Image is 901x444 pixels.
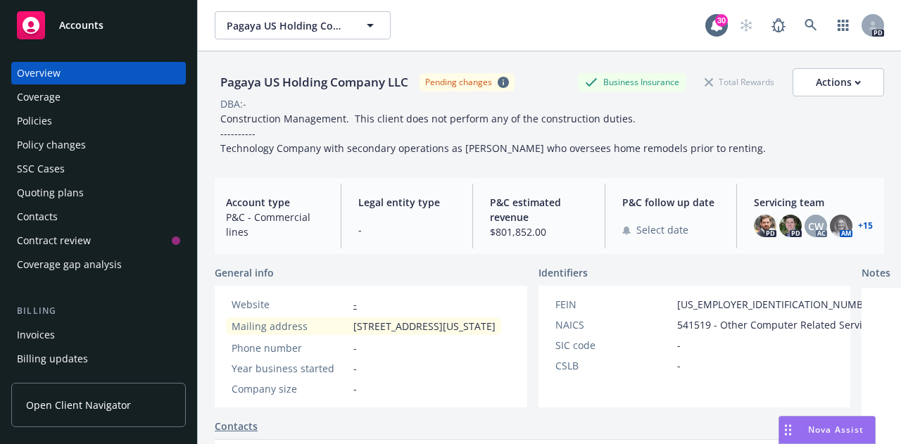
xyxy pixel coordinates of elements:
div: SSC Cases [17,158,65,180]
span: [US_EMPLOYER_IDENTIFICATION_NUMBER] [677,297,878,312]
div: SIC code [555,338,672,353]
a: Policy changes [11,134,186,156]
div: Mailing address [232,319,348,334]
span: - [353,341,357,355]
div: Website [232,297,348,312]
a: Policies [11,110,186,132]
span: - [677,358,681,373]
a: Report a Bug [764,11,793,39]
a: SSC Cases [11,158,186,180]
div: Pagaya US Holding Company LLC [215,73,414,91]
span: P&C estimated revenue [490,195,588,224]
div: Business Insurance [578,73,686,91]
div: Coverage [17,86,61,108]
a: Billing updates [11,348,186,370]
span: Identifiers [538,265,588,280]
a: Contacts [215,419,258,433]
div: DBA: - [220,96,246,111]
a: Search [797,11,825,39]
div: Policy changes [17,134,86,156]
div: NAICS [555,317,672,332]
div: Phone number [232,341,348,355]
div: 30 [715,14,728,27]
span: P&C - Commercial lines [226,210,324,239]
div: Year business started [232,361,348,376]
span: - [677,338,681,353]
a: Contract review [11,229,186,252]
a: Accounts [11,6,186,45]
div: Contract review [17,229,91,252]
span: Account type [226,195,324,210]
div: FEIN [555,297,672,312]
a: - [353,298,357,311]
a: Start snowing [732,11,760,39]
img: photo [754,215,776,237]
a: Invoices [11,324,186,346]
span: General info [215,265,274,280]
div: Total Rewards [698,73,781,91]
div: Overview [17,62,61,84]
span: - [353,381,357,396]
div: Company size [232,381,348,396]
a: Coverage [11,86,186,108]
a: Overview [11,62,186,84]
span: Pagaya US Holding Company LLC [227,18,348,33]
a: Quoting plans [11,182,186,204]
span: Servicing team [754,195,873,210]
div: Drag to move [779,417,797,443]
div: Pending changes [425,76,492,88]
span: P&C follow up date [622,195,720,210]
a: Contacts [11,205,186,228]
div: Policies [17,110,52,132]
div: Contacts [17,205,58,228]
button: Actions [793,68,884,96]
div: Actions [816,69,861,96]
a: +15 [858,222,873,230]
span: Notes [862,265,890,282]
span: Pending changes [420,73,515,91]
span: $801,852.00 [490,224,588,239]
button: Nova Assist [779,416,876,444]
span: - [358,222,456,237]
span: Construction Management. This client does not perform any of the construction duties. ---------- ... [220,112,766,155]
div: Invoices [17,324,55,346]
span: - [353,361,357,376]
span: [STREET_ADDRESS][US_STATE] [353,319,496,334]
span: Nova Assist [808,424,864,436]
span: Open Client Navigator [26,398,131,412]
span: Legal entity type [358,195,456,210]
a: Switch app [829,11,857,39]
img: photo [830,215,852,237]
span: CW [808,219,824,234]
div: CSLB [555,358,672,373]
span: Select date [636,222,688,237]
div: Billing [11,304,186,318]
a: Coverage gap analysis [11,253,186,276]
div: Quoting plans [17,182,84,204]
img: photo [779,215,802,237]
div: Billing updates [17,348,88,370]
div: Coverage gap analysis [17,253,122,276]
span: Accounts [59,20,103,31]
button: Pagaya US Holding Company LLC [215,11,391,39]
span: 541519 - Other Computer Related Services [677,317,878,332]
